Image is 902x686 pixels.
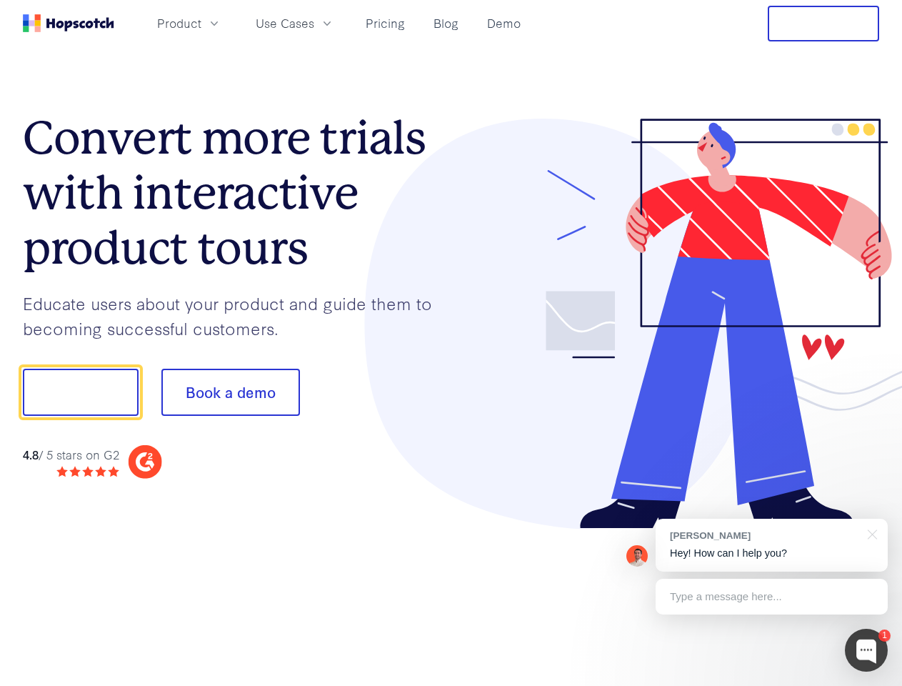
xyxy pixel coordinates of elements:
button: Use Cases [247,11,343,35]
div: / 5 stars on G2 [23,446,119,464]
div: Type a message here... [656,579,888,615]
button: Product [149,11,230,35]
a: Pricing [360,11,411,35]
button: Book a demo [161,369,300,416]
div: [PERSON_NAME] [670,529,859,542]
a: Blog [428,11,464,35]
div: 1 [878,630,891,642]
span: Product [157,14,201,32]
p: Educate users about your product and guide them to becoming successful customers. [23,291,451,340]
span: Use Cases [256,14,314,32]
button: Show me! [23,369,139,416]
a: Demo [481,11,526,35]
h1: Convert more trials with interactive product tours [23,111,451,275]
img: Mark Spera [626,545,648,567]
a: Home [23,14,114,32]
p: Hey! How can I help you? [670,546,873,561]
button: Free Trial [768,6,879,41]
strong: 4.8 [23,446,39,462]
